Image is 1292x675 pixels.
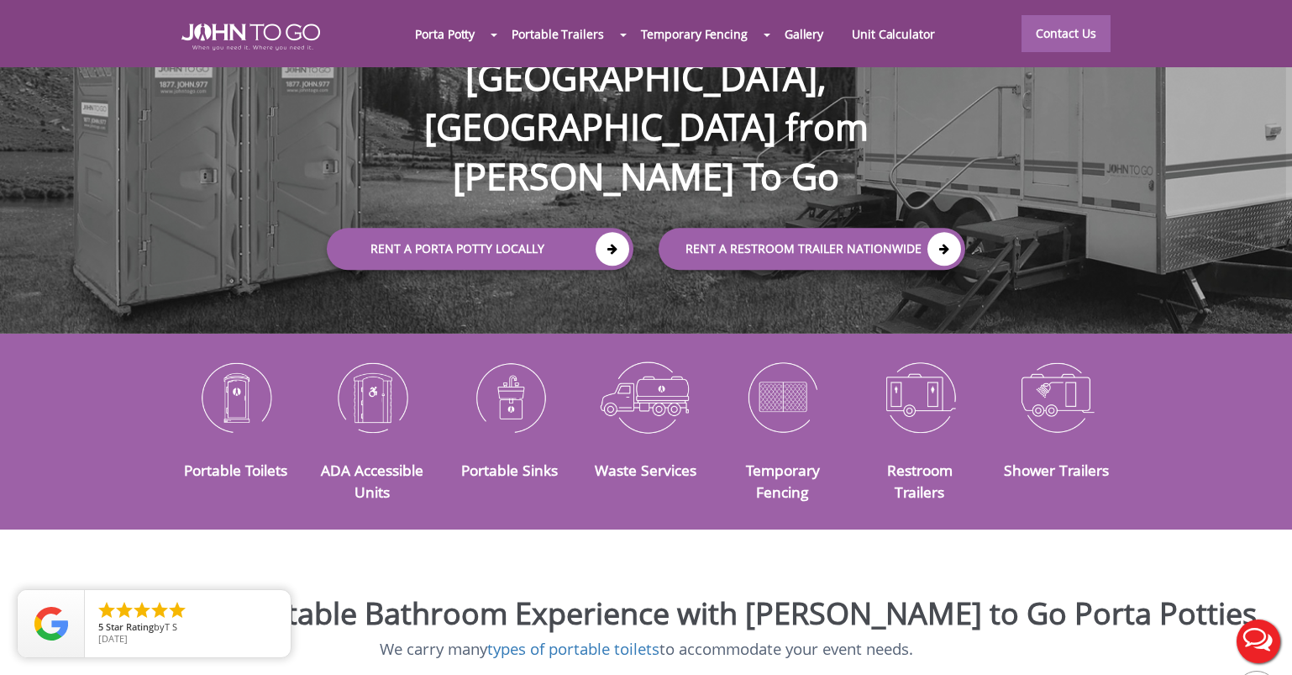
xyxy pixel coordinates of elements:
a: Portable Sinks [461,460,558,480]
li:  [132,600,152,620]
li:  [167,600,187,620]
h2: Upgrade Your Portable Bathroom Experience with [PERSON_NAME] to Go Porta Potties [13,597,1279,630]
img: Waste-Services-icon_N.png [591,353,702,440]
a: Contact Us [1022,15,1111,52]
li:  [150,600,170,620]
img: Temporary-Fencing-cion_N.png [727,353,838,440]
a: Gallery [770,16,838,52]
span: by [98,622,277,634]
a: Restroom Trailers [887,460,953,502]
a: Shower Trailers [1004,460,1109,480]
a: Waste Services [595,460,696,480]
img: JOHN to go [181,24,320,50]
a: ADA Accessible Units [321,460,423,502]
span: [DATE] [98,632,128,645]
p: We carry many to accommodate your event needs. [13,638,1279,661]
li:  [97,600,117,620]
img: Portable-Sinks-icon_N.png [454,353,565,440]
img: Review Rating [34,607,68,641]
img: ADA-Accessible-Units-icon_N.png [317,353,428,440]
img: Shower-Trailers-icon_N.png [1001,353,1112,440]
a: Porta Potty [401,16,489,52]
a: types of portable toilets [487,638,659,659]
img: Portable-Toilets-icon_N.png [180,353,291,440]
a: Portable Trailers [497,16,617,52]
img: Restroom-Trailers-icon_N.png [864,353,975,440]
a: Portable Toilets [184,460,287,480]
button: Live Chat [1225,608,1292,675]
a: Temporary Fencing [746,460,820,502]
a: Rent a Porta Potty Locally [327,228,633,270]
li:  [114,600,134,620]
a: Unit Calculator [838,16,949,52]
span: T S [165,620,177,633]
a: Temporary Fencing [627,16,762,52]
span: Star Rating [106,620,154,633]
span: 5 [98,620,103,633]
a: rent a RESTROOM TRAILER Nationwide [659,228,965,270]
